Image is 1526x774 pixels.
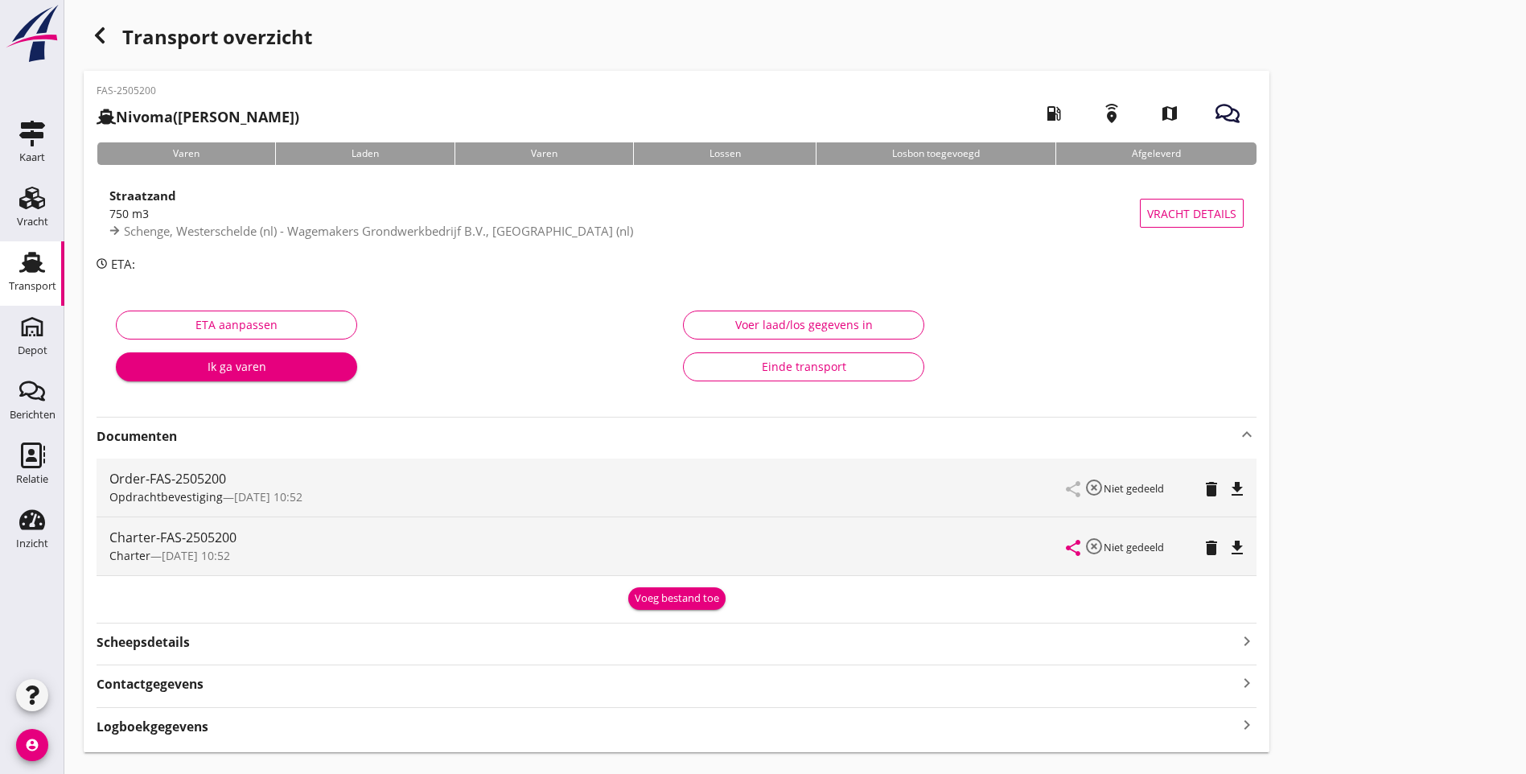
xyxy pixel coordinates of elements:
span: [DATE] 10:52 [234,489,302,504]
div: Varen [455,142,633,165]
div: Vracht [17,216,48,227]
i: local_gas_station [1031,91,1076,136]
button: Ik ga varen [116,352,357,381]
i: highlight_off [1084,537,1104,556]
i: keyboard_arrow_up [1237,425,1257,444]
div: Transport [9,281,56,291]
small: Niet gedeeld [1104,540,1164,554]
div: — [109,488,1067,505]
strong: Straatzand [109,187,176,204]
div: Voer laad/los gegevens in [697,316,911,333]
small: Niet gedeeld [1104,481,1164,496]
img: logo-small.a267ee39.svg [3,4,61,64]
div: Afgeleverd [1055,142,1257,165]
div: Ik ga varen [129,358,344,375]
div: Einde transport [697,358,911,375]
span: Opdrachtbevestiging [109,489,223,504]
strong: Contactgegevens [97,675,204,694]
div: — [109,547,1067,564]
button: ETA aanpassen [116,311,357,340]
strong: Scheepsdetails [97,633,190,652]
button: Voeg bestand toe [628,587,726,610]
button: Einde transport [683,352,924,381]
strong: Nivoma [116,107,173,126]
i: keyboard_arrow_right [1237,630,1257,652]
i: file_download [1228,538,1247,558]
i: account_circle [16,729,48,761]
div: Laden [275,142,455,165]
div: Berichten [10,410,56,420]
i: highlight_off [1084,478,1104,497]
div: Voeg bestand toe [635,591,719,607]
div: Order-FAS-2505200 [109,469,1067,488]
strong: Documenten [97,427,1237,446]
div: ETA aanpassen [130,316,343,333]
i: delete [1202,538,1221,558]
div: Charter-FAS-2505200 [109,528,1067,547]
div: Inzicht [16,538,48,549]
i: emergency_share [1089,91,1134,136]
i: share [1063,538,1083,558]
i: keyboard_arrow_right [1237,714,1257,736]
div: Kaart [19,152,45,163]
p: FAS-2505200 [97,84,299,98]
h2: ([PERSON_NAME]) [97,106,299,128]
div: Depot [18,345,47,356]
i: delete [1202,480,1221,499]
button: Voer laad/los gegevens in [683,311,924,340]
i: keyboard_arrow_right [1237,672,1257,694]
div: Varen [97,142,275,165]
a: Straatzand750 m3Schenge, Westerschelde (nl) - Wagemakers Grondwerkbedrijf B.V., [GEOGRAPHIC_DATA]... [97,178,1257,249]
strong: Logboekgegevens [97,718,208,736]
button: Vracht details [1140,199,1244,228]
span: Charter [109,548,150,563]
span: ETA: [111,256,135,272]
i: map [1147,91,1192,136]
div: Transport overzicht [84,19,1269,58]
span: [DATE] 10:52 [162,548,230,563]
span: Vracht details [1147,205,1236,222]
i: file_download [1228,480,1247,499]
div: 750 m3 [109,205,1140,222]
div: Losbon toegevoegd [816,142,1055,165]
span: Schenge, Westerschelde (nl) - Wagemakers Grondwerkbedrijf B.V., [GEOGRAPHIC_DATA] (nl) [124,223,633,239]
div: Relatie [16,474,48,484]
div: Lossen [633,142,816,165]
